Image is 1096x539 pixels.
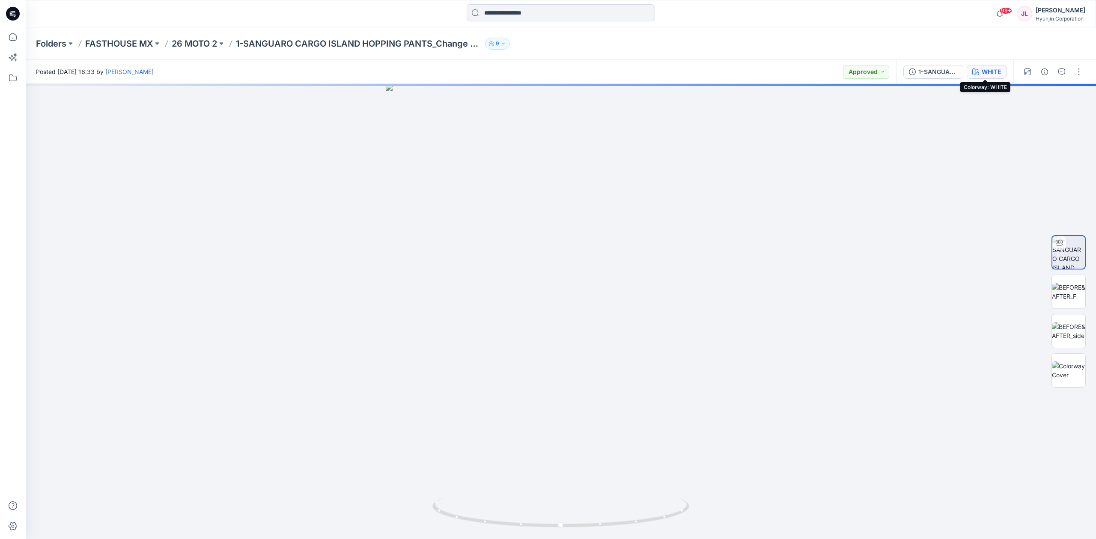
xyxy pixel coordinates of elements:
[903,65,963,79] button: 1-SANGUARO CARGO ISLAND HOPPING PANTS_아트수정
[1052,322,1085,340] img: BEFORE&AFTER_side
[1038,65,1051,79] button: Details
[172,38,217,50] a: 26 MOTO 2
[1052,361,1085,379] img: Colorway Cover
[36,67,154,76] span: Posted [DATE] 16:33 by
[36,38,66,50] a: Folders
[236,38,482,50] p: 1-SANGUARO CARGO ISLAND HOPPING PANTS_Change Art
[999,7,1012,14] span: 99+
[85,38,153,50] a: FASTHOUSE MX
[1052,283,1085,301] img: BEFORE&AFTER_F
[1036,5,1085,15] div: [PERSON_NAME]
[982,67,1001,77] div: WHITE
[485,38,510,50] button: 9
[1017,6,1032,21] div: JL
[918,67,958,77] div: 1-SANGUARO CARGO ISLAND HOPPING PANTS_아트수정
[105,68,154,75] a: [PERSON_NAME]
[496,39,499,48] p: 9
[1036,15,1085,22] div: Hyunjin Corporation
[967,65,1007,79] button: WHITE
[1052,236,1085,269] img: 1-SANGUARO CARGO ISLAND HOPPING PANTS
